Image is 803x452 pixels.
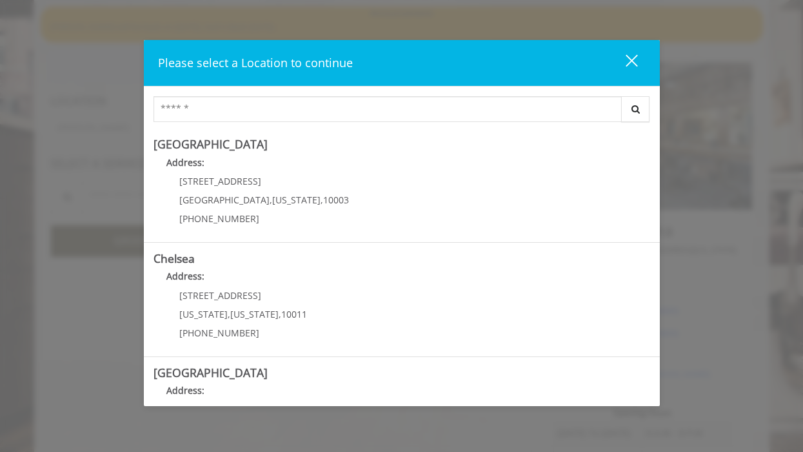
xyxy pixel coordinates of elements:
span: , [270,194,272,206]
span: [US_STATE] [179,308,228,320]
b: [GEOGRAPHIC_DATA] [154,136,268,152]
b: Address: [166,384,204,396]
span: 10003 [323,194,349,206]
span: 10011 [281,308,307,320]
span: [PHONE_NUMBER] [179,327,259,339]
i: Search button [628,105,643,114]
span: [STREET_ADDRESS] [179,289,261,302]
button: close dialog [602,50,646,76]
b: [GEOGRAPHIC_DATA] [154,365,268,380]
span: [US_STATE] [272,194,321,206]
span: , [279,308,281,320]
span: Please select a Location to continue [158,55,353,70]
b: Chelsea [154,251,195,266]
div: Center Select [154,96,650,128]
span: , [321,194,323,206]
span: , [228,308,230,320]
b: Address: [166,156,204,169]
div: close dialog [611,54,637,73]
input: Search Center [154,96,622,122]
b: Address: [166,270,204,282]
span: [GEOGRAPHIC_DATA] [179,194,270,206]
span: [PHONE_NUMBER] [179,212,259,225]
span: [STREET_ADDRESS] [179,175,261,187]
span: [US_STATE] [230,308,279,320]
